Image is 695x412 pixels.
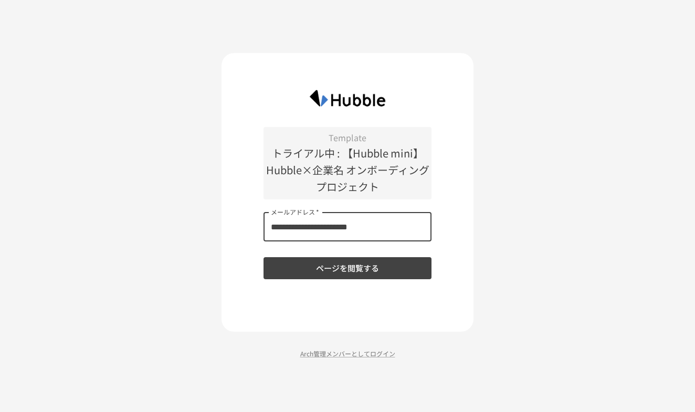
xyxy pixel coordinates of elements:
p: Template [264,131,431,145]
label: メールアドレス [271,207,319,216]
p: トライアル中 : 【Hubble mini】Hubble×企業名 オンボーディングプロジェクト [264,145,431,195]
button: ページを閲覧する [264,257,431,279]
p: Arch管理メンバーとしてログイン [222,348,473,358]
img: HzDRNkGCf7KYO4GfwKnzITak6oVsp5RHeZBEM1dQFiQ [300,84,395,112]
